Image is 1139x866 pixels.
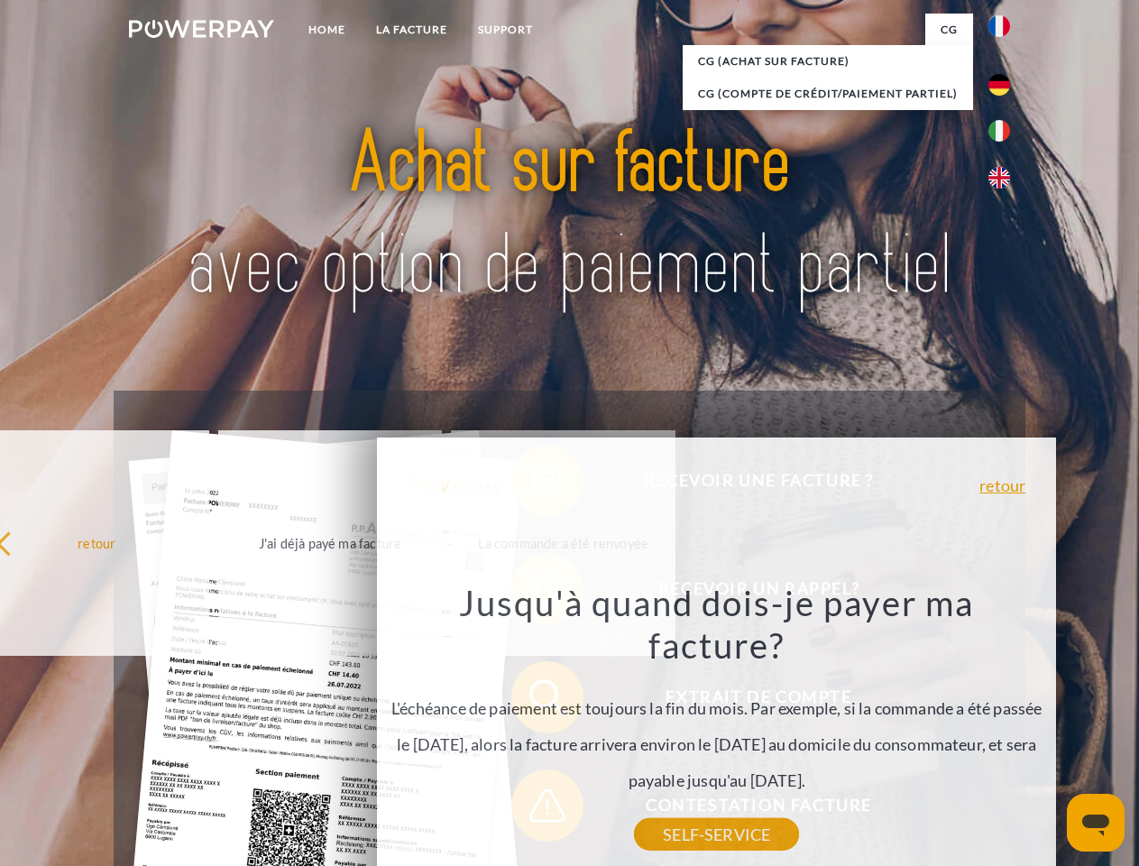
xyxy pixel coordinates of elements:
a: SELF-SERVICE [634,818,799,851]
div: J'ai déjà payé ma facture [229,530,432,555]
img: it [988,120,1010,142]
a: Support [463,14,548,46]
img: fr [988,15,1010,37]
a: retour [979,477,1025,493]
img: de [988,74,1010,96]
div: L'échéance de paiement est toujours la fin du mois. Par exemple, si la commande a été passée le [... [388,581,1046,834]
iframe: Bouton de lancement de la fenêtre de messagerie [1067,794,1125,852]
img: en [988,167,1010,189]
a: CG [925,14,973,46]
img: logo-powerpay-white.svg [129,20,274,38]
a: Home [293,14,361,46]
h3: Jusqu'à quand dois-je payer ma facture? [388,581,1046,668]
a: LA FACTURE [361,14,463,46]
a: CG (Compte de crédit/paiement partiel) [683,78,973,110]
img: title-powerpay_fr.svg [172,87,967,345]
a: CG (achat sur facture) [683,45,973,78]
